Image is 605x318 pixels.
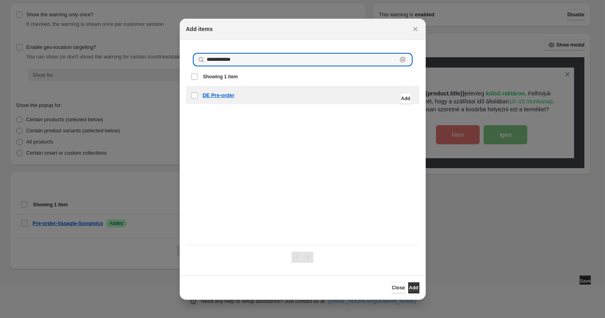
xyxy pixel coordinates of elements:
span: Add [401,95,410,102]
nav: Pagination [292,252,313,263]
span: Showing 1 item [203,74,238,80]
button: Close [392,282,405,293]
button: Clear [399,56,407,64]
h2: Add items [186,25,213,33]
span: Close [392,285,405,291]
span: Add [409,285,418,291]
a: DE Pre-order [203,91,234,99]
button: Add [400,93,411,104]
button: Add [408,282,419,293]
button: Close [410,23,421,35]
